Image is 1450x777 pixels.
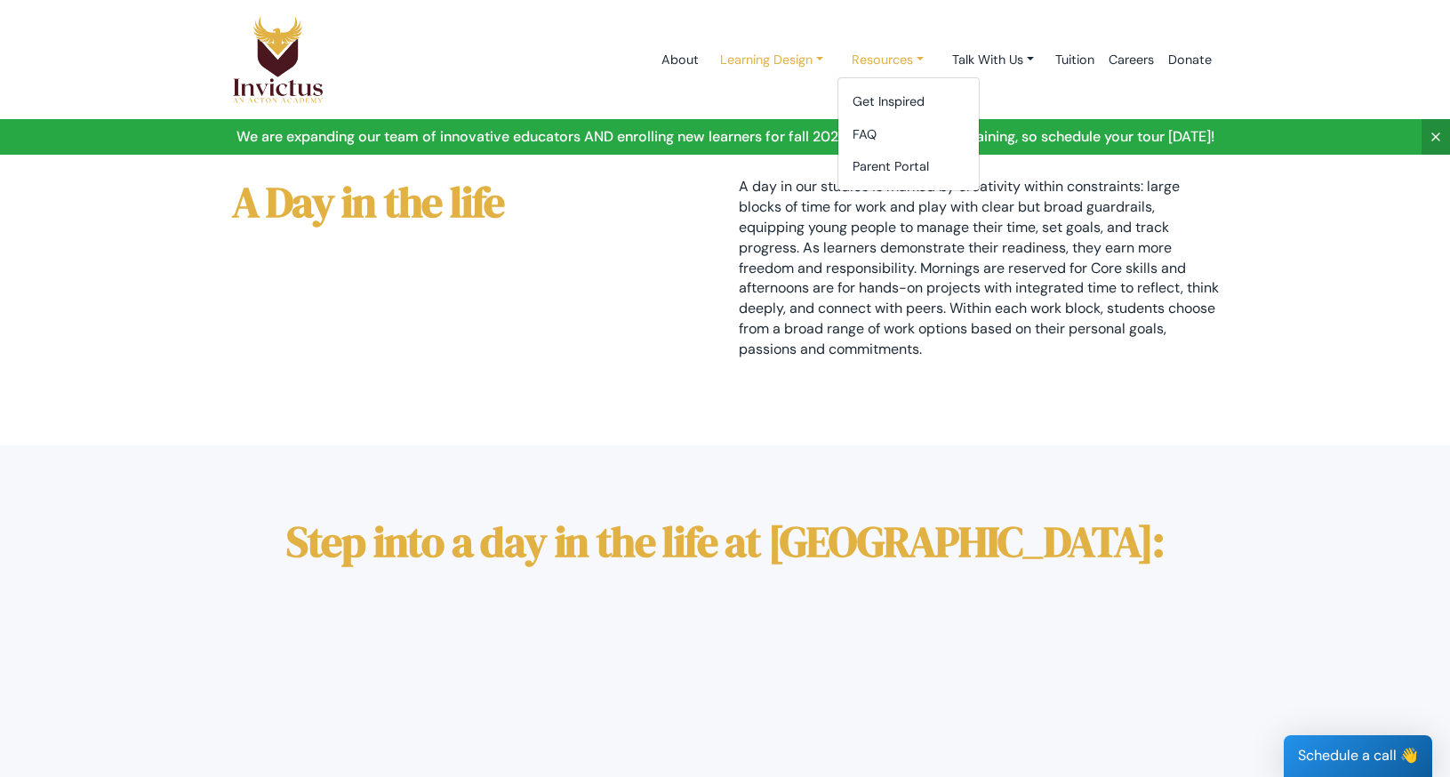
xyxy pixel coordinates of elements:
a: Careers [1102,22,1161,98]
a: Learning Design [706,44,837,76]
h2: A Day in the life [232,177,628,228]
a: Talk With Us [938,44,1048,76]
div: Schedule a call 👋 [1284,735,1432,777]
h2: Step into a day in the life at [GEOGRAPHIC_DATA]: [232,517,1219,568]
a: Resources [837,44,938,76]
a: Parent Portal [838,150,979,183]
a: Tuition [1048,22,1102,98]
a: About [654,22,706,98]
a: Donate [1161,22,1219,98]
p: A day in our studios is marked by creativity within constraints: large blocks of time for work an... [739,177,1219,360]
img: Logo [232,15,324,104]
a: FAQ [838,118,979,151]
a: Get Inspired [838,85,979,118]
div: Learning Design [837,77,980,191]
